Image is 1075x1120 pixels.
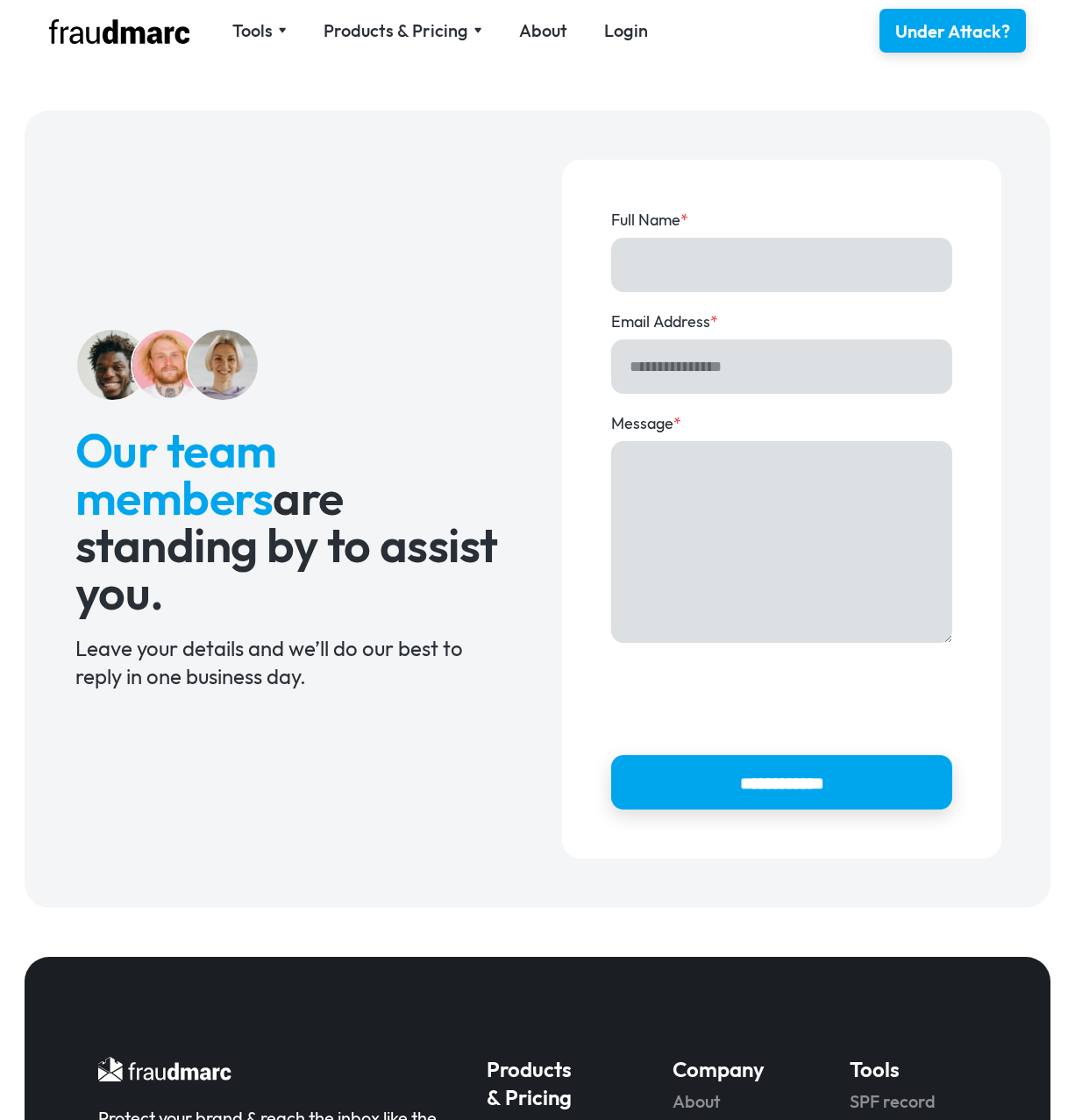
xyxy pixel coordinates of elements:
label: Message [611,412,952,435]
label: Full Name [611,209,952,232]
div: Products & Pricing [324,18,482,43]
h5: Company [673,1055,801,1083]
div: Leave your details and we’ll do our best to reply in one business day. [75,634,511,690]
form: Contact Form [611,209,952,810]
div: Under Attack? [895,19,1010,44]
div: Tools [232,18,273,43]
a: Login [604,18,648,43]
label: Email Address [611,310,952,333]
div: Tools [232,18,287,43]
h5: Products & Pricing [487,1055,623,1111]
h5: Tools [850,1055,978,1083]
h2: are standing by to assist you. [75,426,511,616]
iframe: reCAPTCHA [611,661,878,730]
a: About [673,1089,801,1114]
span: Our team members [75,420,277,527]
a: About [519,18,567,43]
a: Under Attack? [879,9,1026,53]
div: Products & Pricing [324,18,468,43]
